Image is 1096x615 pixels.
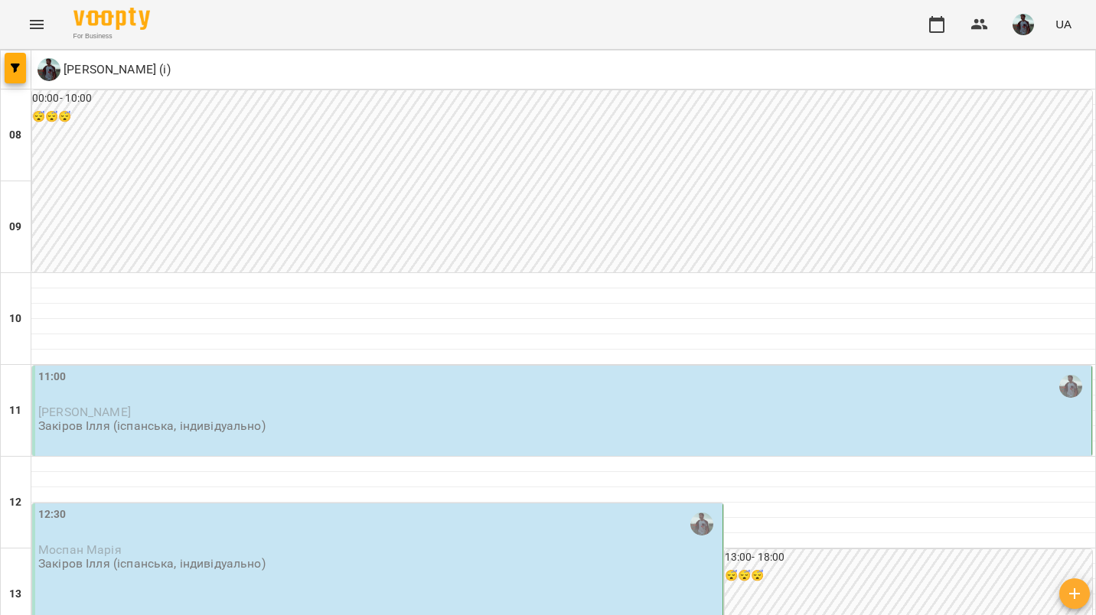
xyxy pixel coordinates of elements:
[9,127,21,144] h6: 08
[1055,16,1072,32] span: UA
[38,369,67,386] label: 11:00
[38,419,266,432] p: Закіров Ілля (іспанська, індивідуально)
[690,512,713,535] img: Ілля Закіров (і)
[38,405,131,419] span: [PERSON_NAME]
[38,557,266,570] p: Закіров Ілля (іспанська, індивідуально)
[38,58,171,81] div: Ілля Закіров (і)
[73,31,150,41] span: For Business
[1059,578,1090,609] button: Створити урок
[725,549,1092,566] h6: 13:00 - 18:00
[38,58,171,81] a: І [PERSON_NAME] (і)
[725,568,1092,584] h6: 😴😴😴
[18,6,55,43] button: Menu
[38,506,67,523] label: 12:30
[32,90,1092,107] h6: 00:00 - 10:00
[1059,375,1082,398] img: Ілля Закіров (і)
[1049,10,1078,38] button: UA
[32,109,1092,125] h6: 😴😴😴
[38,542,122,557] span: Моспан Марія
[1013,14,1034,35] img: 59b3f96857d6e12ecac1e66404ff83b3.JPG
[9,586,21,603] h6: 13
[73,8,150,30] img: Voopty Logo
[9,494,21,511] h6: 12
[60,60,171,79] p: [PERSON_NAME] (і)
[9,402,21,419] h6: 11
[9,219,21,236] h6: 09
[9,311,21,327] h6: 10
[38,58,60,81] img: І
